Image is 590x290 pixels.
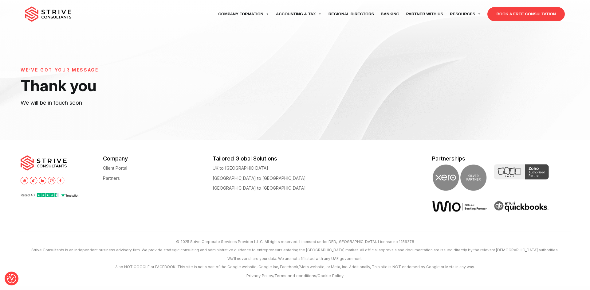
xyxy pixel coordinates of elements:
p: We will be in touch soon [21,98,257,107]
h5: Tailored Global Solutions [213,155,322,162]
a: Partners [103,176,120,180]
p: Also NOT GOOGLE or FACEBOOK: This site is not a part of the Google website, Google Inc, Facebook/... [19,263,571,271]
img: Wio Offical Banking Partner [432,200,487,212]
img: Zoho Partner [494,164,549,180]
img: intuit quickbooks [494,200,549,213]
a: Cookie Policy [317,273,344,278]
a: UK to [GEOGRAPHIC_DATA] [213,166,268,170]
a: Terms and conditions [274,273,316,278]
a: [GEOGRAPHIC_DATA] to [GEOGRAPHIC_DATA] [213,186,306,190]
h1: Thank you [21,76,257,95]
a: Client Portal [103,166,127,170]
img: Revisit consent button [7,274,16,283]
button: Consent Preferences [7,274,16,283]
h5: Partnerships [432,155,569,162]
p: Strive Consultants is an independent business advisory firm. We provide strategic consulting and ... [19,246,571,254]
a: Resources [446,6,484,23]
a: Banking [377,6,403,23]
a: Partner with Us [403,6,446,23]
a: Regional Directors [325,6,377,23]
img: main-logo.svg [21,155,67,171]
a: BOOK A FREE CONSULTATION [487,7,564,21]
h6: WE’VE GOT YOUR MESSAGE [21,68,257,73]
h5: Company [103,155,213,162]
a: Accounting & Tax [273,6,325,23]
a: [GEOGRAPHIC_DATA] to [GEOGRAPHIC_DATA] [213,176,306,180]
p: We’ll never share your data. We are not affiliated with any UAE government. [19,254,571,263]
a: Company Formation [215,6,273,23]
p: / / [19,271,571,280]
img: main-logo.svg [25,6,71,22]
a: Privacy Policy [246,273,273,278]
p: © 2025 Strive Corporate Services Provider L.L.C. All rights reserved. Licensed under DED, [GEOGRA... [19,238,571,246]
